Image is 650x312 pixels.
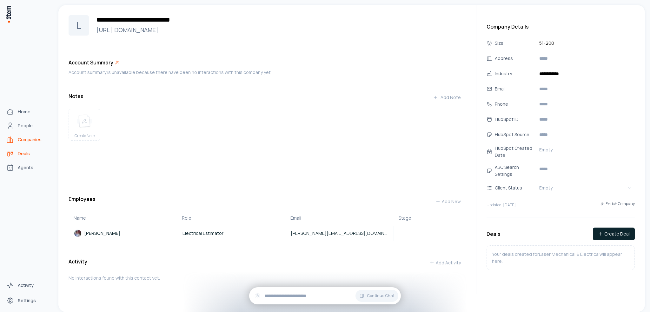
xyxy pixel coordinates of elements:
[18,150,30,157] span: Deals
[75,133,95,138] span: Create Note
[249,287,401,304] div: Continue Chat
[537,145,635,155] button: Empty
[495,131,535,138] div: HubSpot Source
[74,215,172,221] div: Name
[428,91,466,104] button: Add Note
[69,275,466,282] p: No interactions found with this contact yet.
[18,164,33,171] span: Agents
[69,59,113,66] h3: Account Summary
[291,230,388,236] span: [PERSON_NAME][EMAIL_ADDRESS][DOMAIN_NAME]
[69,15,89,36] div: L
[4,161,52,174] a: Agents
[492,251,629,265] p: Your deals created for Laser Mechanical & Electrical will appear here.
[69,229,176,237] a: Liam Wren[PERSON_NAME]
[74,229,82,237] img: Liam Wren
[84,230,120,236] p: [PERSON_NAME]
[495,70,535,77] div: Industry
[424,256,466,269] button: Add Activity
[290,215,388,221] div: Email
[495,184,535,191] div: Client Status
[182,230,223,236] span: Electrical Estimator
[433,94,461,101] div: Add Note
[18,123,33,129] span: People
[69,195,96,208] h3: Employees
[5,5,11,23] img: Item Brain Logo
[18,297,36,304] span: Settings
[399,215,461,221] div: Stage
[4,147,52,160] a: Deals
[593,228,635,240] button: Create Deal
[487,23,635,30] h3: Company Details
[69,69,466,76] div: Account summary is unavailable because there have been no interactions with this company yet.
[495,101,535,108] div: Phone
[487,202,516,208] p: Updated: [DATE]
[4,133,52,146] a: Companies
[182,215,280,221] div: Role
[4,279,52,292] a: Activity
[495,145,535,159] div: HubSpot Created Date
[495,164,535,178] div: ABC Search Settings
[69,109,100,141] button: create noteCreate Note
[430,195,466,208] button: Add New
[94,25,461,34] a: [URL][DOMAIN_NAME]
[367,293,395,298] span: Continue Chat
[487,230,501,238] h3: Deals
[177,230,285,236] a: Electrical Estimator
[495,116,535,123] div: HubSpot ID
[495,85,535,92] div: Email
[18,282,34,289] span: Activity
[4,119,52,132] a: People
[286,230,393,236] a: [PERSON_NAME][EMAIL_ADDRESS][DOMAIN_NAME]
[4,105,52,118] a: Home
[4,294,52,307] a: Settings
[495,40,535,47] div: Size
[600,198,635,209] button: Enrich Company
[539,147,553,153] span: Empty
[69,258,87,265] h3: Activity
[69,92,83,100] h3: Notes
[18,109,30,115] span: Home
[495,55,535,62] div: Address
[77,114,92,128] img: create note
[355,290,398,302] button: Continue Chat
[18,136,42,143] span: Companies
